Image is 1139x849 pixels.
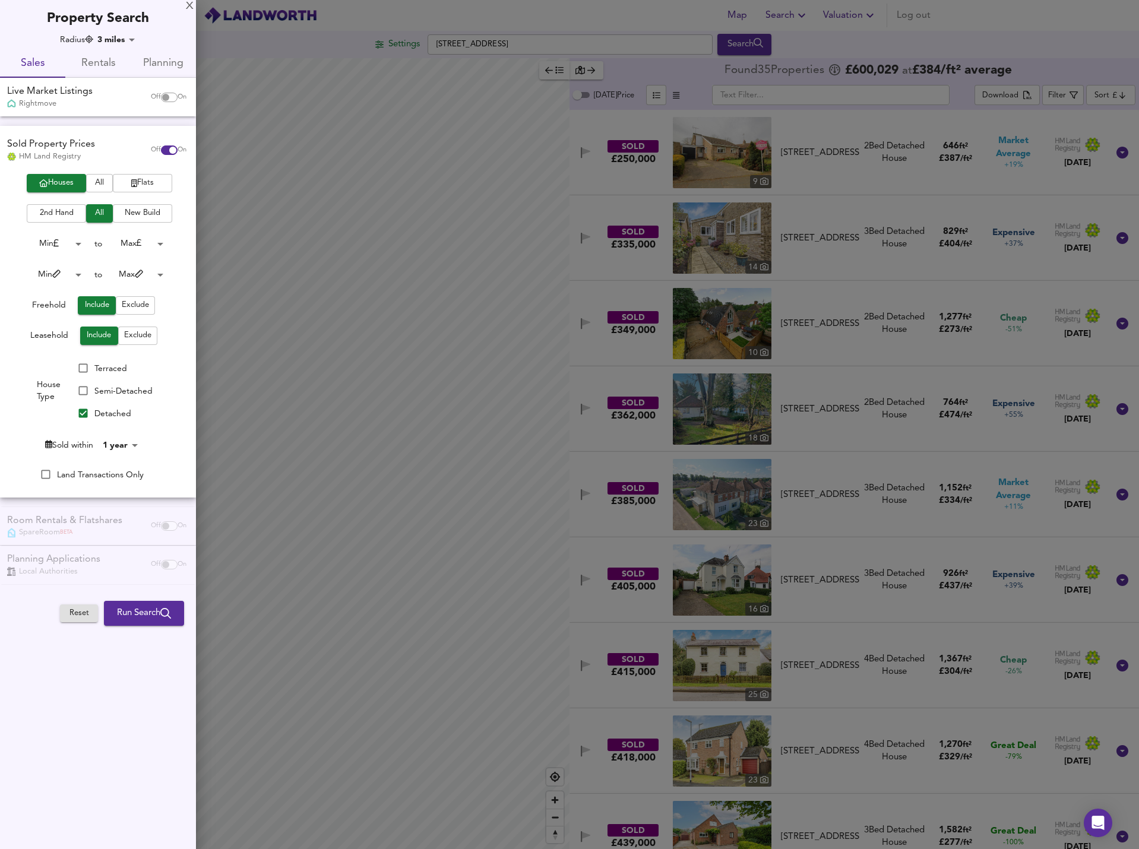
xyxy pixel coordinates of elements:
button: Flats [113,174,172,192]
div: Min [20,235,86,253]
span: New Build [119,207,166,220]
img: Land Registry [7,153,16,161]
div: to [94,238,102,250]
button: All [86,174,113,192]
button: Run Search [104,601,184,626]
button: Exclude [116,296,155,315]
button: Houses [27,174,86,192]
div: 1 year [99,439,142,451]
span: Run Search [117,606,171,621]
span: Terraced [94,365,127,373]
span: Sales [7,55,58,73]
span: Off [151,93,161,102]
button: New Build [113,204,172,223]
div: Radius [60,34,93,46]
div: Rightmove [7,99,93,109]
div: Max [102,235,167,253]
span: 2nd Hand [33,207,80,220]
div: Sold Property Prices [7,138,95,151]
div: HM Land Registry [7,151,95,162]
span: Planning [138,55,189,73]
span: Rentals [72,55,124,73]
div: Live Market Listings [7,85,93,99]
span: Include [86,329,112,343]
div: Min [20,265,86,284]
img: Rightmove [7,99,16,109]
span: Reset [66,607,92,620]
button: 2nd Hand [27,204,86,223]
div: to [94,269,102,281]
span: Semi-Detached [94,387,153,395]
button: Reset [60,604,98,623]
button: Exclude [118,327,157,345]
span: On [178,145,186,155]
button: Include [80,327,118,345]
button: Include [78,296,116,315]
span: Detached [94,410,131,418]
div: Freehold [32,299,66,315]
div: X [186,2,194,11]
span: Land Transactions Only [57,471,144,479]
span: All [92,207,107,220]
span: On [178,93,186,102]
span: Houses [33,176,80,190]
span: Include [84,299,110,312]
span: Off [151,145,161,155]
span: Exclude [122,299,149,312]
span: All [92,176,107,190]
div: Open Intercom Messenger [1084,809,1112,837]
div: Max [102,265,167,284]
div: House Type [26,357,72,424]
div: 3 miles [94,34,139,46]
button: All [86,204,113,223]
span: Flats [119,176,166,190]
div: Sold within [45,439,93,451]
div: Leasehold [30,330,68,345]
span: Exclude [124,329,151,343]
